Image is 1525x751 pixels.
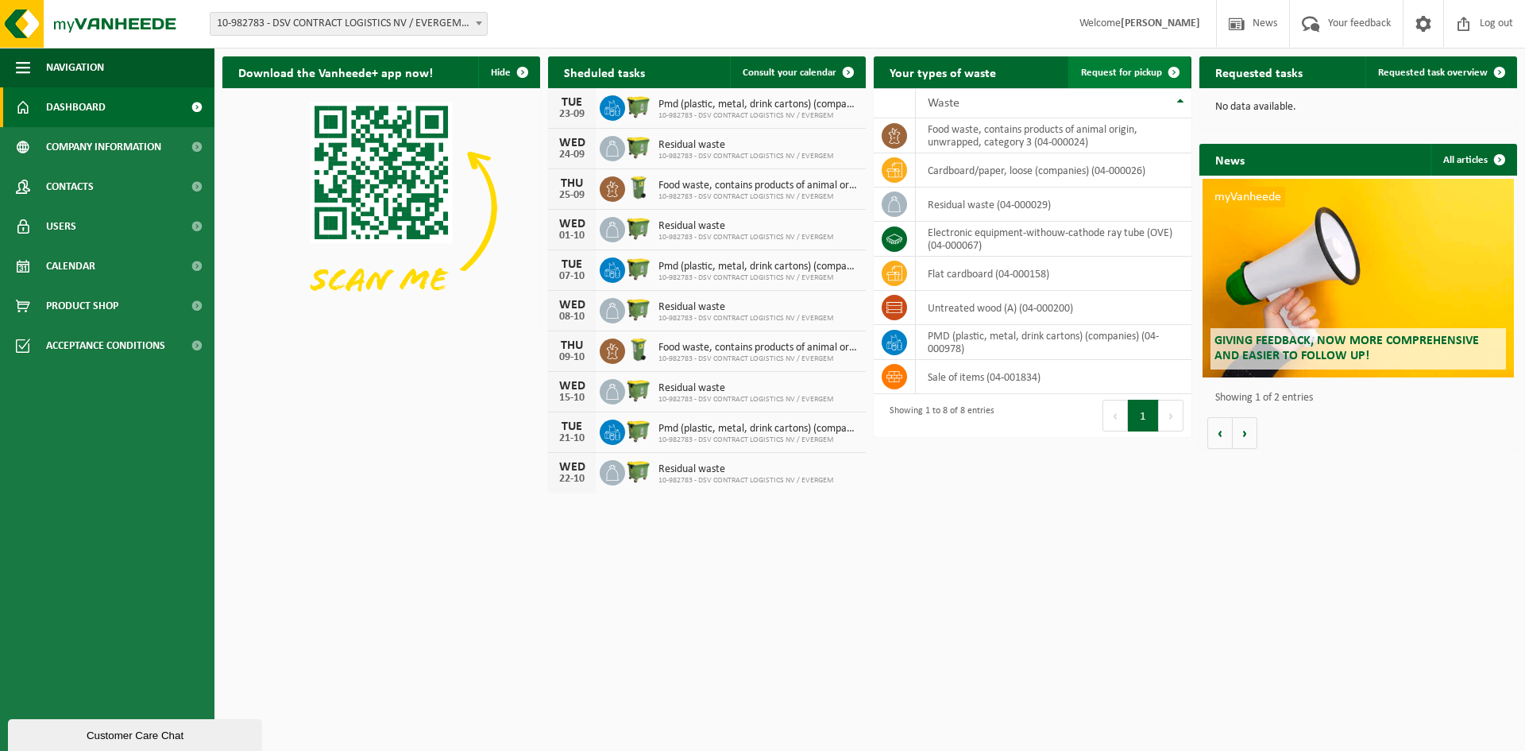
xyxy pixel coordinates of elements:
span: Product Shop [46,286,118,326]
button: 1 [1128,400,1159,432]
span: Consult your calendar [743,68,836,78]
h2: Your types of waste [874,56,1012,87]
span: Users [46,207,76,246]
span: Pmd (plastic, metal, drink cartons) (companies) [658,423,858,436]
div: 21-10 [556,433,588,444]
div: THU [556,177,588,190]
img: WB-1100-HPE-GN-50 [625,296,652,323]
span: 10-982783 - DSV CONTRACT LOGISTICS NV / EVERGEM [658,111,858,121]
div: WED [556,299,588,312]
a: Request for pickup [1068,56,1190,88]
div: TUE [556,420,588,433]
img: Download de VHEPlus App [222,88,540,327]
span: Pmd (plastic, metal, drink cartons) (companies) [658,99,858,111]
strong: [PERSON_NAME] [1121,17,1200,29]
span: 10-982783 - DSV CONTRACT LOGISTICS NV / EVERGEM - EVERGEM [210,12,488,36]
span: Food waste, contains products of animal origin, unwrapped, category 3 [658,342,858,354]
div: THU [556,339,588,352]
span: myVanheede [1210,187,1285,207]
span: Pmd (plastic, metal, drink cartons) (companies) [658,261,858,273]
div: 24-09 [556,149,588,161]
h2: Download the Vanheede+ app now! [222,56,449,87]
img: WB-1100-HPE-GN-50 [625,255,652,282]
div: 08-10 [556,312,588,323]
img: WB-1100-HPE-GN-50 [625,377,652,404]
img: WB-0140-HPE-GN-50 [625,174,652,201]
span: Waste [928,97,959,110]
h2: Requested tasks [1199,56,1318,87]
span: 10-982783 - DSV CONTRACT LOGISTICS NV / EVERGEM [658,314,834,323]
img: WB-1100-HPE-GN-50 [625,215,652,242]
span: Calendar [46,246,95,286]
td: cardboard/paper, loose (companies) (04-000026) [916,153,1191,188]
iframe: chat widget [8,716,265,751]
td: untreated wood (A) (04-000200) [916,291,1191,325]
span: Residual waste [658,382,834,395]
img: WB-1100-HPE-GN-50 [625,458,652,485]
span: Dashboard [46,87,106,127]
p: Showing 1 of 2 entries [1215,393,1509,404]
h2: News [1199,144,1261,175]
div: WED [556,461,588,474]
span: 10-982783 - DSV CONTRACT LOGISTICS NV / EVERGEM [658,233,834,242]
span: Company information [46,127,161,167]
button: Hide [478,56,539,88]
div: 15-10 [556,393,588,404]
span: Residual waste [658,220,834,233]
span: Residual waste [658,139,834,152]
td: food waste, contains products of animal origin, unwrapped, category 3 (04-000024) [916,118,1191,153]
span: Residual waste [658,301,834,314]
td: flat cardboard (04-000158) [916,257,1191,291]
a: myVanheede Giving feedback, now more comprehensive and easier to follow up! [1203,179,1514,377]
span: Residual waste [658,463,834,476]
span: Food waste, contains products of animal origin, unwrapped, category 3 [658,180,858,192]
span: Request for pickup [1081,68,1162,78]
button: Previous [1102,400,1128,432]
div: 25-09 [556,190,588,201]
span: Giving feedback, now more comprehensive and easier to follow up! [1214,335,1479,362]
span: Hide [491,68,511,78]
span: Requested task overview [1378,68,1488,78]
div: 01-10 [556,230,588,242]
p: No data available. [1215,102,1501,113]
span: 10-982783 - DSV CONTRACT LOGISTICS NV / EVERGEM [658,436,858,445]
span: Contacts [46,167,94,207]
td: residual waste (04-000029) [916,188,1191,222]
span: 10-982783 - DSV CONTRACT LOGISTICS NV / EVERGEM [658,152,834,161]
span: Navigation [46,48,104,87]
div: Showing 1 to 8 of 8 entries [882,398,994,433]
div: 23-09 [556,109,588,120]
img: WB-1100-HPE-GN-50 [625,417,652,444]
div: TUE [556,258,588,271]
div: WED [556,218,588,230]
div: 09-10 [556,352,588,363]
img: WB-1100-HPE-GN-50 [625,134,652,161]
td: PMD (plastic, metal, drink cartons) (companies) (04-000978) [916,325,1191,360]
a: Consult your calendar [730,56,864,88]
img: WB-1100-HPE-GN-50 [625,93,652,120]
span: 10-982783 - DSV CONTRACT LOGISTICS NV / EVERGEM - EVERGEM [210,13,487,35]
h2: Sheduled tasks [548,56,661,87]
span: 10-982783 - DSV CONTRACT LOGISTICS NV / EVERGEM [658,395,834,405]
div: TUE [556,96,588,109]
div: 07-10 [556,271,588,282]
span: 10-982783 - DSV CONTRACT LOGISTICS NV / EVERGEM [658,476,834,486]
button: Volgende [1233,417,1257,449]
td: electronic equipment-withouw-cathode ray tube (OVE) (04-000067) [916,222,1191,257]
button: Next [1159,400,1183,432]
button: Vorige [1207,417,1233,449]
div: WED [556,137,588,149]
span: 10-982783 - DSV CONTRACT LOGISTICS NV / EVERGEM [658,273,858,283]
span: 10-982783 - DSV CONTRACT LOGISTICS NV / EVERGEM [658,354,858,364]
img: WB-0140-HPE-GN-50 [625,336,652,363]
a: All articles [1430,144,1515,176]
span: 10-982783 - DSV CONTRACT LOGISTICS NV / EVERGEM [658,192,858,202]
div: 22-10 [556,474,588,485]
a: Requested task overview [1365,56,1515,88]
td: sale of items (04-001834) [916,360,1191,394]
div: WED [556,380,588,393]
span: Acceptance conditions [46,326,165,366]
